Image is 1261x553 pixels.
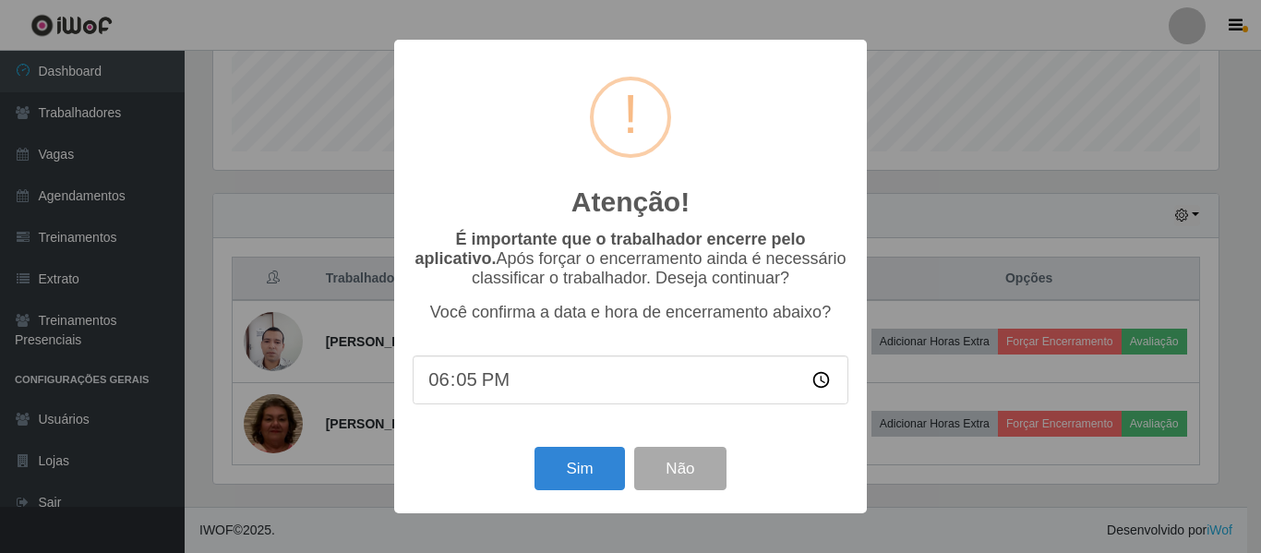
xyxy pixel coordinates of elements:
[571,186,690,219] h2: Atenção!
[634,447,726,490] button: Não
[414,230,805,268] b: É importante que o trabalhador encerre pelo aplicativo.
[534,447,624,490] button: Sim
[413,230,848,288] p: Após forçar o encerramento ainda é necessário classificar o trabalhador. Deseja continuar?
[413,303,848,322] p: Você confirma a data e hora de encerramento abaixo?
